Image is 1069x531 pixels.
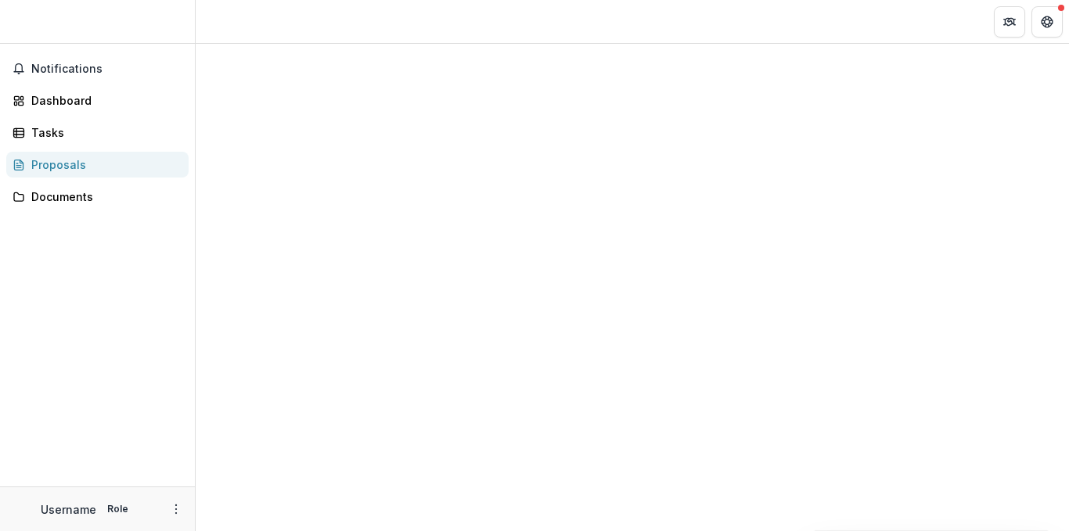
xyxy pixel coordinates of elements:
[1031,6,1063,38] button: Get Help
[6,56,189,81] button: Notifications
[6,88,189,113] a: Dashboard
[31,124,176,141] div: Tasks
[103,502,133,516] p: Role
[41,501,96,518] p: Username
[6,152,189,178] a: Proposals
[31,188,176,205] div: Documents
[6,184,189,210] a: Documents
[31,156,176,173] div: Proposals
[31,92,176,109] div: Dashboard
[994,6,1025,38] button: Partners
[31,63,182,76] span: Notifications
[167,500,185,518] button: More
[6,120,189,145] a: Tasks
